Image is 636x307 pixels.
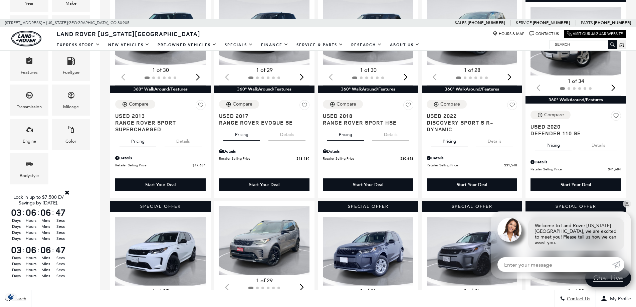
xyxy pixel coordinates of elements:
[67,90,75,103] span: Mileage
[427,155,517,161] div: Pricing Details - Discovery Sport S R-Dynamic
[427,113,517,133] a: Used 2022Discovery Sport S R-Dynamic
[25,255,37,261] span: Hours
[297,70,306,85] div: Next slide
[25,90,33,103] span: Transmission
[297,280,306,295] div: Next slide
[403,100,413,113] button: Save Vehicle
[10,119,48,150] div: EngineEngine
[10,267,23,273] span: Days
[493,31,524,36] a: Hours & Map
[337,101,356,107] div: Compare
[401,70,410,85] div: Next slide
[596,290,636,307] button: Open user profile menu
[39,236,52,242] span: Mins
[10,208,23,217] span: 03
[372,126,409,141] button: details tab
[386,39,424,51] a: About Us
[54,255,67,261] span: Secs
[63,69,79,76] div: Fueltype
[323,113,413,126] a: Used 2018Range Rover Sport HSE
[5,19,45,27] span: [STREET_ADDRESS] •
[607,296,631,302] span: My Profile
[318,201,418,212] div: Special Offer
[39,267,52,273] span: Mins
[561,182,591,188] div: Start Your Deal
[115,155,206,161] div: Pricing Details - Range Rover Sport Supercharged
[323,217,414,285] img: 2024 Land Rover Discovery Sport S 1
[233,101,252,107] div: Compare
[11,31,41,46] img: Land Rover
[145,182,176,188] div: Start Your Deal
[54,229,67,236] span: Secs
[531,178,621,191] div: Start Your Deal
[110,86,211,93] div: 360° WalkAround/Features
[115,113,201,119] span: Used 2013
[531,130,616,137] span: Defender 110 SE
[54,267,67,273] span: Secs
[327,126,364,141] button: pricing tab
[497,218,521,242] img: Agent profile photo
[531,111,571,119] button: Compare Vehicle
[219,119,304,126] span: Range Rover Evoque SE
[528,218,624,251] div: Welcome to Land Rover [US_STATE][GEOGRAPHIC_DATA], we are excited to meet you! Please tell us how...
[531,167,621,172] a: Retailer Selling Price $41,684
[544,112,564,118] div: Compare
[268,126,305,141] button: details tab
[54,245,67,255] span: 47
[3,293,19,300] img: Opt-Out Icon
[505,70,514,85] div: Next slide
[39,223,52,229] span: Mins
[20,172,39,179] div: Bodystyle
[64,189,70,195] a: Close
[422,201,522,212] div: Special Offer
[54,217,67,223] span: Secs
[10,217,23,223] span: Days
[533,20,570,25] a: [PHONE_NUMBER]
[193,70,202,85] div: Next slide
[219,156,296,161] span: Retailer Selling Price
[17,103,42,111] div: Transmission
[323,156,413,161] a: Retailer Selling Price $30,648
[323,217,414,285] div: 1 / 2
[221,39,257,51] a: Specials
[525,201,626,212] div: Special Offer
[21,69,38,76] div: Features
[46,19,110,27] span: [US_STATE][GEOGRAPHIC_DATA],
[37,207,39,217] span: :
[292,39,347,51] a: Service & Parts
[10,223,23,229] span: Days
[67,55,75,69] span: Fueltype
[580,137,617,151] button: details tab
[53,39,104,51] a: EXPRESS STORE
[10,273,23,279] span: Days
[39,208,52,217] span: 06
[10,153,48,184] div: BodystyleBodystyle
[612,257,624,272] a: Submit
[115,178,206,191] div: Start Your Deal
[531,123,621,137] a: Used 2020Defender 110 SE
[53,39,424,51] nav: Main Navigation
[323,178,413,191] div: Start Your Deal
[427,163,504,168] span: Retailer Selling Price
[323,66,413,74] div: 1 of 30
[400,156,413,161] span: $30,648
[455,20,467,25] span: Sales
[353,182,383,188] div: Start Your Deal
[10,261,23,267] span: Days
[323,113,408,119] span: Used 2018
[525,96,626,104] div: 360° WalkAround/Features
[427,163,517,168] a: Retailer Selling Price $31,548
[54,223,67,229] span: Secs
[165,133,202,147] button: details tab
[52,119,90,150] div: ColorColor
[219,100,259,109] button: Compare Vehicle
[39,229,52,236] span: Mins
[39,261,52,267] span: Mins
[23,138,36,145] div: Engine
[10,245,23,255] span: 03
[609,81,618,95] div: Next slide
[39,245,52,255] span: 06
[219,148,309,154] div: Pricing Details - Range Rover Evoque SE
[25,267,37,273] span: Hours
[115,66,206,74] div: 1 of 30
